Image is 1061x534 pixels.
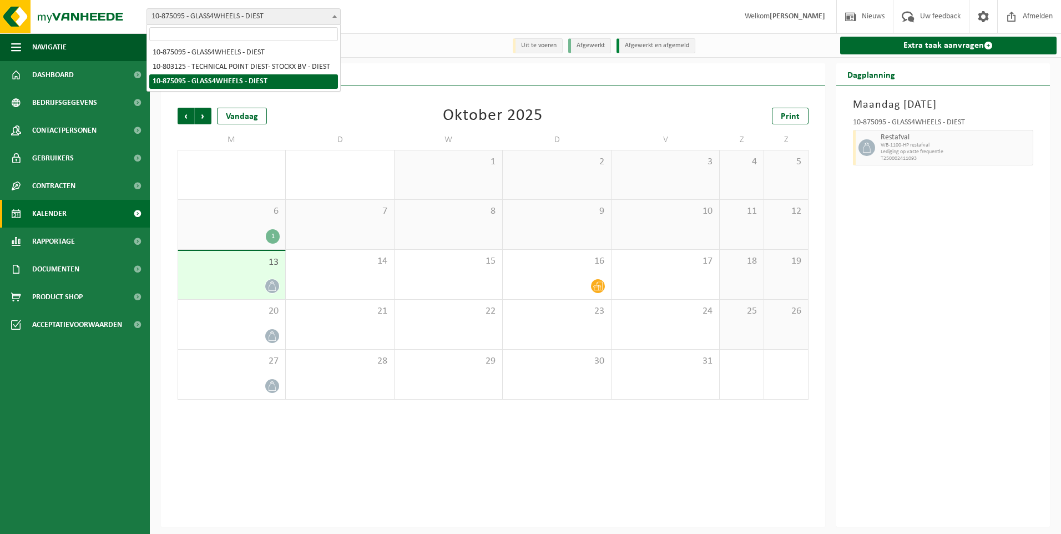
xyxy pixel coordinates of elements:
span: 8 [400,205,497,218]
a: Print [772,108,809,124]
div: 10-875095 - GLASS4WHEELS - DIEST [853,119,1034,130]
span: 27 [184,355,280,367]
span: 14 [291,255,388,268]
span: Print [781,112,800,121]
span: 10-875095 - GLASS4WHEELS - DIEST [146,8,341,25]
span: Bedrijfsgegevens [32,89,97,117]
span: 21 [291,305,388,318]
span: Restafval [881,133,1030,142]
span: 16 [508,255,605,268]
span: 22 [400,305,497,318]
span: 18 [725,255,758,268]
span: Kalender [32,200,67,228]
span: Dashboard [32,61,74,89]
span: 19 [770,255,802,268]
span: 12 [770,205,802,218]
li: Uit te voeren [513,38,563,53]
span: Lediging op vaste frequentie [881,149,1030,155]
span: Contracten [32,172,75,200]
span: 10-875095 - GLASS4WHEELS - DIEST [147,9,340,24]
li: Afgewerkt en afgemeld [617,38,695,53]
li: 10-875095 - GLASS4WHEELS - DIEST [149,46,338,60]
span: 9 [508,205,605,218]
td: D [286,130,394,150]
div: Vandaag [217,108,267,124]
span: 30 [508,355,605,367]
td: D [503,130,611,150]
span: 13 [184,256,280,269]
div: Oktober 2025 [443,108,543,124]
td: V [612,130,720,150]
span: 17 [617,255,714,268]
span: Contactpersonen [32,117,97,144]
td: W [395,130,503,150]
span: Vorige [178,108,194,124]
span: 26 [770,305,802,318]
h3: Maandag [DATE] [853,97,1034,113]
span: 23 [508,305,605,318]
span: 3 [617,156,714,168]
span: 15 [400,255,497,268]
span: 6 [184,205,280,218]
span: WB-1100-HP restafval [881,142,1030,149]
a: Extra taak aanvragen [840,37,1057,54]
span: 11 [725,205,758,218]
span: Acceptatievoorwaarden [32,311,122,339]
span: 1 [400,156,497,168]
span: 29 [400,355,497,367]
li: Afgewerkt [568,38,611,53]
td: M [178,130,286,150]
td: Z [764,130,809,150]
span: 5 [770,156,802,168]
span: Volgende [195,108,211,124]
span: Product Shop [32,283,83,311]
span: Navigatie [32,33,67,61]
span: Documenten [32,255,79,283]
span: 4 [725,156,758,168]
span: 25 [725,305,758,318]
div: 1 [266,229,280,244]
td: Z [720,130,764,150]
strong: [PERSON_NAME] [770,12,825,21]
h2: Dagplanning [836,63,906,85]
span: 20 [184,305,280,318]
li: 10-875095 - GLASS4WHEELS - DIEST [149,74,338,89]
span: Rapportage [32,228,75,255]
span: 7 [291,205,388,218]
span: 28 [291,355,388,367]
li: 10-803125 - TECHNICAL POINT DIEST- STOCKX BV - DIEST [149,60,338,74]
span: Gebruikers [32,144,74,172]
span: T250002411093 [881,155,1030,162]
span: 24 [617,305,714,318]
span: 31 [617,355,714,367]
span: 10 [617,205,714,218]
span: 2 [508,156,605,168]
